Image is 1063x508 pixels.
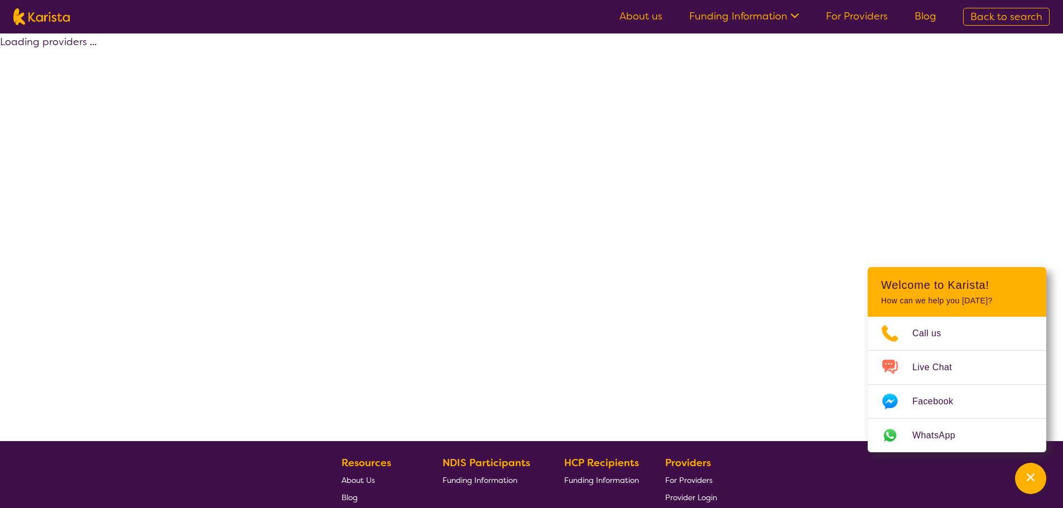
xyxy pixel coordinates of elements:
[13,8,70,25] img: Karista logo
[341,488,416,506] a: Blog
[912,427,969,444] span: WhatsApp
[1015,463,1046,494] button: Channel Menu
[341,492,358,502] span: Blog
[341,475,375,485] span: About Us
[442,456,530,470] b: NDIS Participants
[868,317,1046,452] ul: Choose channel
[868,419,1046,452] a: Web link opens in a new tab.
[665,456,711,470] b: Providers
[912,359,965,376] span: Live Chat
[826,9,888,23] a: For Providers
[963,8,1050,26] a: Back to search
[689,9,799,23] a: Funding Information
[881,296,1033,306] p: How can we help you [DATE]?
[665,488,717,506] a: Provider Login
[564,475,639,485] span: Funding Information
[881,278,1033,292] h2: Welcome to Karista!
[868,267,1046,452] div: Channel Menu
[970,10,1042,23] span: Back to search
[341,456,391,470] b: Resources
[564,471,639,488] a: Funding Information
[442,471,538,488] a: Funding Information
[665,471,717,488] a: For Providers
[665,475,713,485] span: For Providers
[341,471,416,488] a: About Us
[912,325,955,342] span: Call us
[442,475,517,485] span: Funding Information
[619,9,662,23] a: About us
[665,492,717,502] span: Provider Login
[915,9,936,23] a: Blog
[912,393,966,410] span: Facebook
[564,456,639,470] b: HCP Recipients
